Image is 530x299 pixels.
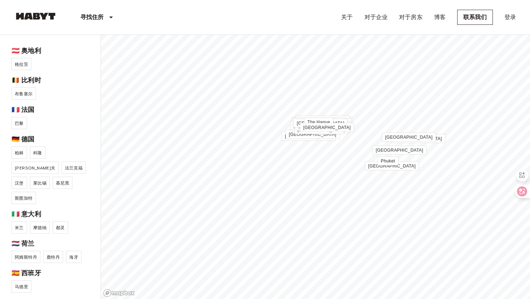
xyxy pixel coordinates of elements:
[15,91,33,96] font: 布鲁塞尔
[294,126,348,134] div: Map marker
[504,14,516,21] font: 登录
[30,221,50,234] a: 摩德纳
[463,14,487,21] font: 联系我们
[377,157,398,166] a: Phuket
[12,221,27,234] a: 米兰
[15,165,56,171] font: [PERSON_NAME]夫
[62,162,86,174] a: 法兰克福
[399,13,423,22] a: 对于房东
[292,120,346,128] div: Map marker
[300,123,354,132] a: [GEOGRAPHIC_DATA]
[434,13,446,22] a: 博客
[292,118,346,127] a: [GEOGRAPHIC_DATA]
[15,62,28,67] font: 格拉茨
[69,254,78,260] font: 海牙
[15,254,37,260] font: 阿姆斯特丹
[308,120,330,125] span: The Hague
[12,87,36,100] a: 布鲁塞尔
[12,162,59,174] a: [PERSON_NAME]夫
[365,14,388,21] font: 对于企业
[293,119,348,128] a: [GEOGRAPHIC_DATA]
[21,47,41,55] font: 奥地利
[33,180,47,186] font: 莱比锡
[365,13,388,22] a: 对于企业
[385,135,433,140] span: [GEOGRAPHIC_DATA]
[15,121,24,126] font: 巴黎
[66,251,81,263] a: 海牙
[286,131,340,139] div: Map marker
[33,225,47,230] font: 摩德纳
[377,158,398,165] div: Map marker
[53,221,68,234] a: 都灵
[382,134,436,141] div: Map marker
[399,14,423,21] font: 对于房东
[103,289,135,297] a: Mapbox logo
[290,122,344,130] div: Map marker
[12,177,27,189] a: 汉堡
[12,269,19,277] font: 🇪🇸
[12,106,19,114] font: 🇫🇷
[12,58,31,70] a: 格拉茨
[33,150,42,155] font: 科隆
[12,251,40,263] a: 阿姆斯特丹
[296,117,350,124] div: Map marker
[15,284,28,289] font: 马德里
[12,47,19,55] font: 🇦🇹
[381,159,395,164] span: Phuket
[301,121,348,126] span: [GEOGRAPHIC_DATA]
[303,125,351,130] span: [GEOGRAPHIC_DATA]
[394,136,442,141] span: [GEOGRAPHIC_DATA]
[12,240,19,248] font: 🇳🇱
[341,14,353,21] font: 关于
[12,135,19,143] font: 🇩🇪
[286,130,340,139] a: [GEOGRAPHIC_DATA]
[15,150,24,155] font: 柏林
[300,124,354,132] div: Map marker
[12,146,27,159] a: 柏林
[21,135,34,143] font: 德国
[12,76,19,84] font: 🇧🇪
[372,147,427,154] div: Map marker
[80,14,104,21] font: 寻找住所
[296,116,350,125] a: [GEOGRAPHIC_DATA]
[290,121,344,130] a: [GEOGRAPHIC_DATA]
[65,165,83,171] font: 法兰克福
[12,117,27,129] a: 巴黎
[21,76,41,84] font: 比利时
[21,240,34,248] font: 荷兰
[341,13,353,22] a: 关于
[376,148,423,153] span: [GEOGRAPHIC_DATA]
[293,120,348,127] div: Map marker
[56,180,69,186] font: 慕尼黑
[368,164,416,169] span: [GEOGRAPHIC_DATA]
[14,13,57,20] img: 哈比特
[15,195,33,201] font: 斯图加特
[365,162,419,171] a: [GEOGRAPHIC_DATA]
[292,117,346,126] a: [GEOGRAPHIC_DATA]
[12,280,31,293] a: 马德里
[504,13,516,22] a: 登录
[297,123,351,131] div: Map marker
[434,14,446,21] font: 博客
[30,177,50,189] a: 莱比锡
[299,118,346,123] span: [GEOGRAPHIC_DATA]
[294,125,348,134] a: [GEOGRAPHIC_DATA]
[372,146,427,155] a: [GEOGRAPHIC_DATA]
[457,10,493,25] a: 联系我们
[285,134,332,139] span: [GEOGRAPHIC_DATA]
[292,119,346,128] a: [GEOGRAPHIC_DATA]
[15,225,24,230] font: 米兰
[15,180,24,186] font: 汉堡
[30,146,45,159] a: 科隆
[304,118,334,127] a: The Hague
[382,133,436,142] a: [GEOGRAPHIC_DATA]
[12,210,19,218] font: 🇮🇹
[365,163,419,170] div: Map marker
[282,133,336,140] div: Map marker
[21,269,41,277] font: 西班牙
[297,121,344,126] span: [GEOGRAPHIC_DATA]
[53,177,72,189] a: 慕尼黑
[304,119,334,126] div: Map marker
[295,122,349,130] div: Map marker
[282,132,336,141] a: [GEOGRAPHIC_DATA]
